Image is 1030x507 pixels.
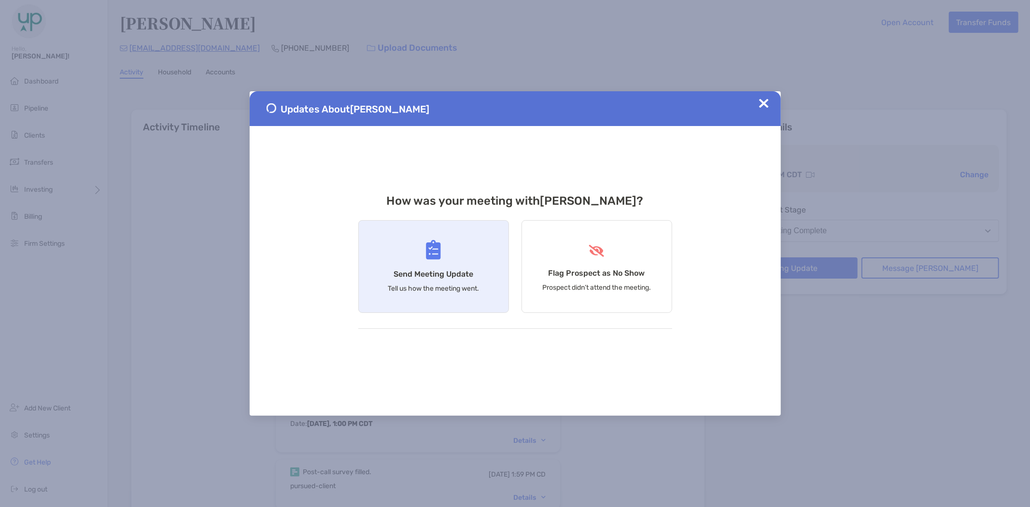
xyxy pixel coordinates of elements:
img: Close Updates Zoe [759,99,769,108]
h3: How was your meeting with [PERSON_NAME] ? [358,194,672,208]
p: Tell us how the meeting went. [388,284,479,293]
img: Send Meeting Update [426,240,441,260]
img: Flag Prospect as No Show [588,245,606,257]
h4: Flag Prospect as No Show [549,268,645,278]
span: Updates About [PERSON_NAME] [281,103,430,115]
h4: Send Meeting Update [394,269,473,279]
p: Prospect didn’t attend the meeting. [542,283,651,292]
img: Send Meeting Update 1 [267,103,276,113]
